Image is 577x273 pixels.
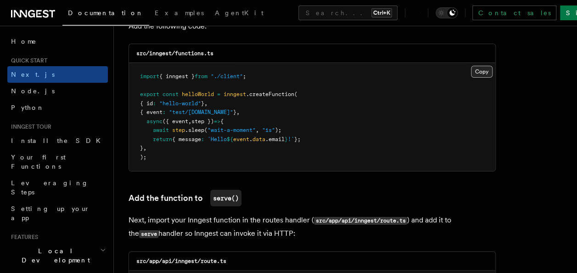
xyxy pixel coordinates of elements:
span: Quick start [7,57,47,64]
kbd: Ctrl+K [371,8,392,17]
span: "wait-a-moment" [207,127,256,133]
a: Python [7,99,108,116]
span: : [201,136,204,142]
span: Python [11,104,45,111]
span: , [188,118,191,125]
button: Toggle dark mode [436,7,458,18]
span: ${ [227,136,233,142]
span: } [140,145,143,151]
span: inngest [224,91,246,97]
a: Your first Functions [7,149,108,175]
a: AgentKit [209,3,269,25]
span: return [153,136,172,142]
span: Features [7,233,38,241]
span: Leveraging Steps [11,179,89,196]
span: Home [11,37,37,46]
code: serve() [210,190,241,206]
span: { id [140,100,153,107]
span: { message [172,136,201,142]
span: AgentKit [215,9,263,17]
span: Documentation [68,9,144,17]
span: . [249,136,252,142]
span: ; [243,73,246,80]
span: .createFunction [246,91,294,97]
span: Examples [155,9,204,17]
span: export [140,91,159,97]
span: ( [294,91,297,97]
code: src/app/api/inngest/route.ts [314,217,407,225]
span: => [214,118,220,125]
span: !` [288,136,294,142]
span: ); [275,127,281,133]
button: Search...Ctrl+K [298,6,398,20]
span: Local Development [7,246,100,265]
span: : [162,109,166,115]
span: data [252,136,265,142]
span: from [195,73,207,80]
span: Node.js [11,87,55,95]
code: serve [139,230,158,238]
span: } [201,100,204,107]
a: Leveraging Steps [7,175,108,200]
a: Examples [149,3,209,25]
span: Install the SDK [11,137,106,144]
a: Setting up your app [7,200,108,226]
span: , [143,145,146,151]
span: .email [265,136,285,142]
span: , [236,109,240,115]
code: src/app/api/inngest/route.ts [136,258,226,264]
a: Documentation [62,3,149,26]
span: { event [140,109,162,115]
span: ); [140,154,146,160]
span: event [233,136,249,142]
span: , [256,127,259,133]
span: { [220,118,224,125]
span: = [217,91,220,97]
span: import [140,73,159,80]
button: Local Development [7,243,108,268]
p: Next, import your Inngest function in the routes handler ( ) and add it to the handler so Inngest... [129,214,496,240]
a: Node.js [7,83,108,99]
code: src/inngest/functions.ts [136,50,213,57]
button: Copy [471,66,493,78]
a: Add the function toserve() [129,190,241,206]
span: "hello-world" [159,100,201,107]
span: async [146,118,162,125]
span: step }) [191,118,214,125]
a: Next.js [7,66,108,83]
span: { inngest } [159,73,195,80]
span: "./client" [211,73,243,80]
span: helloWorld [182,91,214,97]
a: Install the SDK [7,132,108,149]
span: }; [294,136,301,142]
span: ({ event [162,118,188,125]
span: , [204,100,207,107]
span: const [162,91,179,97]
span: step [172,127,185,133]
span: Your first Functions [11,154,66,170]
span: .sleep [185,127,204,133]
span: Setting up your app [11,205,90,222]
a: Home [7,33,108,50]
span: Next.js [11,71,55,78]
span: "1s" [262,127,275,133]
span: "test/[DOMAIN_NAME]" [169,109,233,115]
span: await [153,127,169,133]
span: ( [204,127,207,133]
span: } [233,109,236,115]
span: Inngest tour [7,123,51,131]
span: `Hello [207,136,227,142]
span: } [285,136,288,142]
span: : [153,100,156,107]
a: Contact sales [472,6,556,20]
